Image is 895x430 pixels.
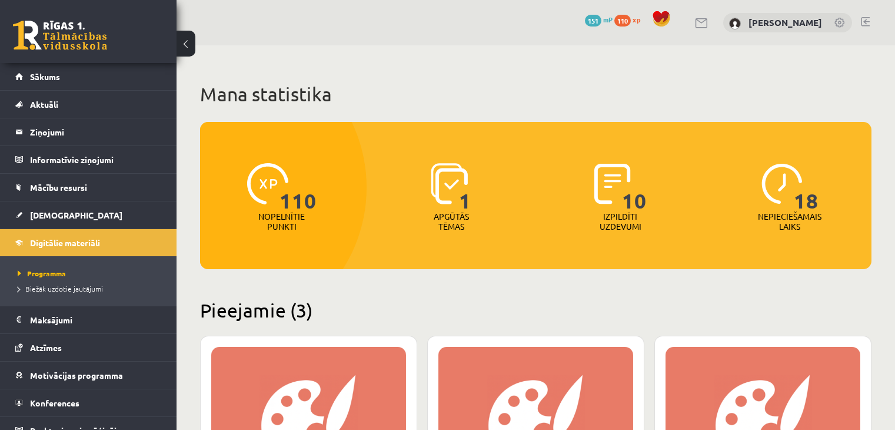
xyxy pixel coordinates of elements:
[280,163,317,211] span: 110
[594,163,631,204] img: icon-completed-tasks-ad58ae20a441b2904462921112bc710f1caf180af7a3daa7317a5a94f2d26646.svg
[15,146,162,173] a: Informatīvie ziņojumi
[603,15,613,24] span: mP
[794,163,819,211] span: 18
[622,163,647,211] span: 10
[200,299,871,322] h2: Pieejamie (3)
[15,362,162,389] a: Motivācijas programma
[30,370,123,381] span: Motivācijas programma
[30,398,79,408] span: Konferences
[15,306,162,333] a: Maksājumi
[633,15,640,24] span: xp
[15,389,162,416] a: Konferences
[30,342,62,353] span: Atzīmes
[18,268,165,279] a: Programma
[428,211,474,231] p: Apgūtās tēmas
[200,82,871,106] h1: Mana statistika
[30,306,162,333] legend: Maksājumi
[258,211,305,231] p: Nopelnītie punkti
[729,18,741,29] img: Emīlija Zelča
[18,284,103,293] span: Biežāk uzdotie jautājumi
[459,163,471,211] span: 1
[13,21,107,50] a: Rīgas 1. Tālmācības vidusskola
[614,15,631,27] span: 110
[18,283,165,294] a: Biežāk uzdotie jautājumi
[30,99,58,110] span: Aktuāli
[30,71,60,82] span: Sākums
[30,118,162,145] legend: Ziņojumi
[614,15,646,24] a: 110 xp
[585,15,601,27] span: 151
[247,163,288,204] img: icon-xp-0682a9bc20223a9ccc6f5883a126b849a74cddfe5390d2b41b4391c66f2066e7.svg
[431,163,468,204] img: icon-learned-topics-4a711ccc23c960034f471b6e78daf4a3bad4a20eaf4de84257b87e66633f6470.svg
[15,229,162,256] a: Digitālie materiāli
[748,16,822,28] a: [PERSON_NAME]
[15,334,162,361] a: Atzīmes
[30,146,162,173] legend: Informatīvie ziņojumi
[15,91,162,118] a: Aktuāli
[597,211,643,231] p: Izpildīti uzdevumi
[585,15,613,24] a: 151 mP
[15,174,162,201] a: Mācību resursi
[761,163,803,204] img: icon-clock-7be60019b62300814b6bd22b8e044499b485619524d84068768e800edab66f18.svg
[15,63,162,90] a: Sākums
[18,269,66,278] span: Programma
[15,201,162,229] a: [DEMOGRAPHIC_DATA]
[15,118,162,145] a: Ziņojumi
[758,211,821,231] p: Nepieciešamais laiks
[30,210,122,220] span: [DEMOGRAPHIC_DATA]
[30,182,87,193] span: Mācību resursi
[30,237,100,248] span: Digitālie materiāli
